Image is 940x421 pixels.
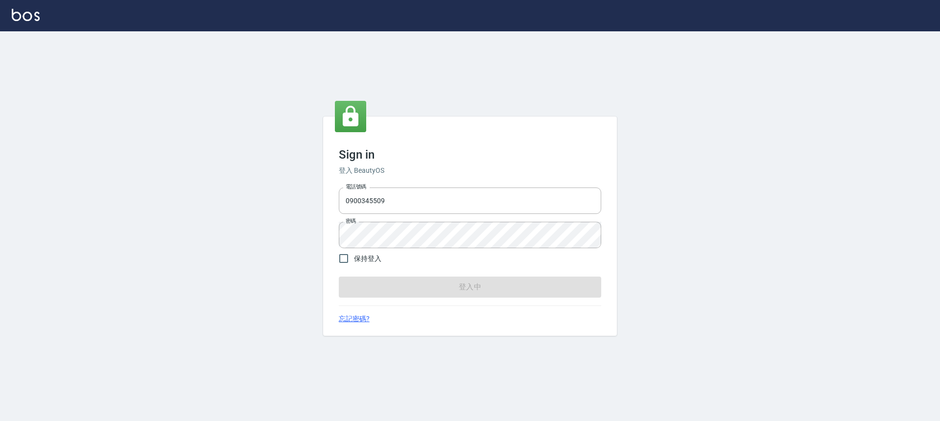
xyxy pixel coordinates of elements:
label: 電話號碼 [346,183,366,190]
a: 忘記密碼? [339,314,370,324]
h6: 登入 BeautyOS [339,165,601,176]
span: 保持登入 [354,254,381,264]
img: Logo [12,9,40,21]
h3: Sign in [339,148,601,162]
label: 密碼 [346,217,356,225]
